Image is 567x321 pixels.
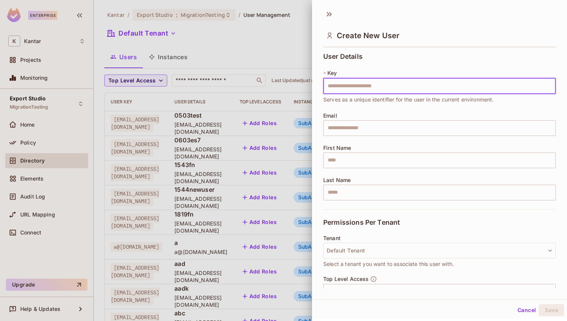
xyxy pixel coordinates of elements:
[323,177,351,183] span: Last Name
[514,304,539,316] button: Cancel
[323,260,454,268] span: Select a tenant you want to associate this user with.
[539,304,564,316] button: Save
[323,276,369,282] span: Top Level Access
[323,235,340,241] span: Tenant
[323,219,400,226] span: Permissions Per Tenant
[323,53,363,60] span: User Details
[337,31,399,40] span: Create New User
[323,145,351,151] span: First Name
[323,96,494,104] span: Serves as a unique identifier for the user in the current environment.
[323,243,556,258] button: Default Tenant
[327,70,337,76] span: Key
[323,113,337,119] span: Email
